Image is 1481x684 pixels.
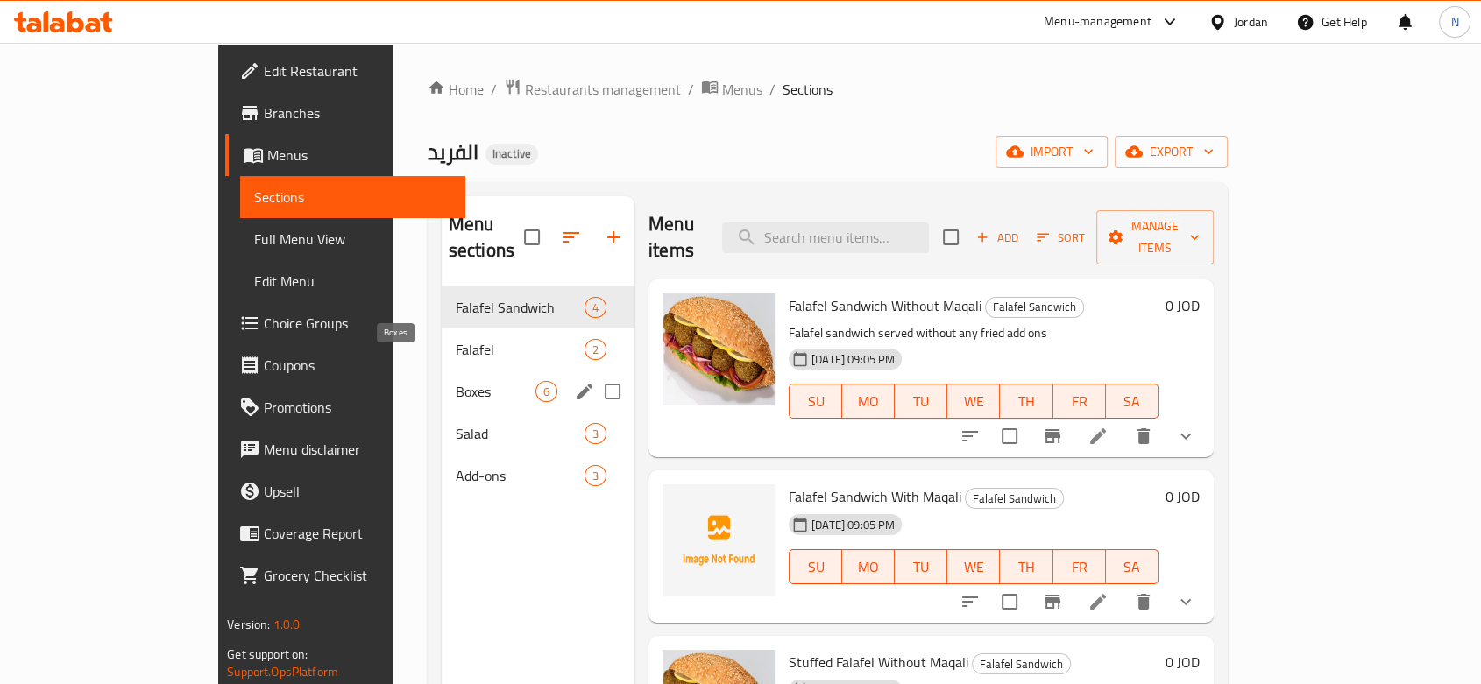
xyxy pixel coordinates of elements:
span: SU [797,554,835,580]
div: Falafel Sandwich [972,653,1071,674]
span: 1.0.0 [273,613,301,636]
button: MO [842,384,895,419]
a: Menus [225,134,465,176]
a: Grocery Checklist [225,554,465,596]
span: Stuffed Falafel Without Maqali [789,649,968,675]
button: SA [1106,384,1159,419]
div: Falafel Sandwich [965,488,1064,509]
span: SA [1113,554,1151,580]
button: Add [969,224,1025,251]
span: Falafel Sandwich [986,297,1083,317]
span: SA [1113,389,1151,414]
div: Jordan [1234,12,1268,32]
a: Menu disclaimer [225,428,465,470]
span: Choice Groups [264,313,451,334]
div: items [585,297,606,318]
button: edit [571,378,598,405]
a: Upsell [225,470,465,512]
button: sort-choices [949,415,991,457]
a: Coupons [225,344,465,386]
span: Edit Menu [254,271,451,292]
span: TH [1007,389,1045,414]
span: الفريد [428,132,478,172]
div: Boxes6edit [442,370,634,413]
a: Coverage Report [225,512,465,554]
span: Menus [722,79,762,100]
span: Falafel Sandwich [966,489,1063,509]
a: Full Menu View [240,218,465,260]
button: WE [947,549,1000,584]
a: Restaurants management [504,78,681,101]
div: Falafel Sandwich [456,297,585,318]
a: Sections [240,176,465,218]
a: Edit Restaurant [225,50,465,92]
span: import [1010,141,1094,163]
button: show more [1165,581,1207,623]
span: Get support on: [227,643,308,666]
button: SU [789,549,842,584]
span: Select all sections [514,219,550,256]
span: Manage items [1110,215,1200,259]
span: export [1129,141,1214,163]
a: Branches [225,92,465,134]
span: Sort items [1025,224,1096,251]
a: Choice Groups [225,302,465,344]
svg: Show Choices [1175,426,1196,447]
span: 3 [585,426,606,442]
span: TU [902,554,940,580]
button: export [1115,136,1228,168]
h6: 0 JOD [1166,293,1200,318]
button: delete [1123,415,1165,457]
button: FR [1053,549,1106,584]
span: Sort sections [550,216,592,258]
div: Add-ons3 [442,455,634,497]
h2: Menu items [648,211,701,264]
span: 6 [536,384,556,400]
button: Add section [592,216,634,258]
span: [DATE] 09:05 PM [804,351,902,368]
span: Sort [1037,228,1085,248]
span: SU [797,389,835,414]
nav: breadcrumb [428,78,1228,101]
span: Sections [254,187,451,208]
span: Coupons [264,355,451,376]
div: items [535,381,557,402]
div: items [585,339,606,360]
span: N [1450,12,1458,32]
span: WE [954,554,993,580]
span: Select to update [991,583,1028,620]
span: Falafel [456,339,585,360]
a: Menus [701,78,762,101]
span: Coverage Report [264,523,451,544]
span: Add item [969,224,1025,251]
span: 2 [585,342,606,358]
button: delete [1123,581,1165,623]
span: WE [954,389,993,414]
span: MO [849,554,888,580]
p: Falafel sandwich served without any fried add ons [789,322,1159,344]
span: Add-ons [456,465,585,486]
h2: Menu sections [449,211,524,264]
span: Version: [227,613,270,636]
h6: 0 JOD [1166,484,1200,509]
span: Edit Restaurant [264,60,451,81]
button: WE [947,384,1000,419]
span: Branches [264,102,451,123]
div: Falafel Sandwich4 [442,286,634,328]
span: FR [1060,389,1099,414]
a: Edit menu item [1088,426,1109,447]
span: Grocery Checklist [264,565,451,586]
span: Select to update [991,418,1028,455]
span: Boxes [456,381,535,402]
div: Salad3 [442,413,634,455]
button: TU [895,549,947,584]
button: show more [1165,415,1207,457]
input: search [722,222,929,253]
li: / [769,79,776,100]
span: [DATE] 09:05 PM [804,517,902,533]
span: Full Menu View [254,229,451,250]
span: Upsell [264,481,451,502]
a: Edit Menu [240,260,465,302]
img: Falafel Sandwich Without Maqali [663,293,775,405]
